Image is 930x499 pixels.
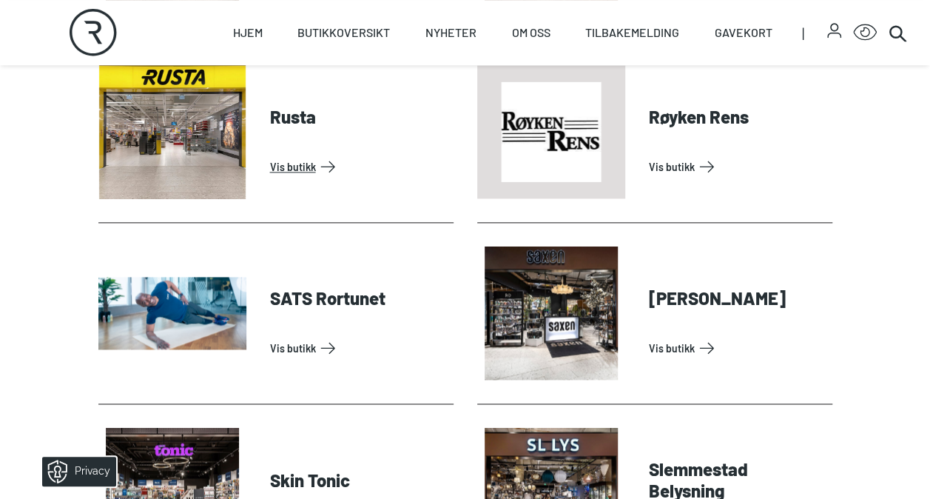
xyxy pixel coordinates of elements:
[270,336,448,360] a: Vis Butikk: SATS Rortunet
[649,155,826,178] a: Vis Butikk: Røyken Rens
[649,336,826,360] a: Vis Butikk: Saxen Frisør
[270,155,448,178] a: Vis Butikk: Rusta
[853,21,877,44] button: Open Accessibility Menu
[15,452,135,492] iframe: Manage Preferences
